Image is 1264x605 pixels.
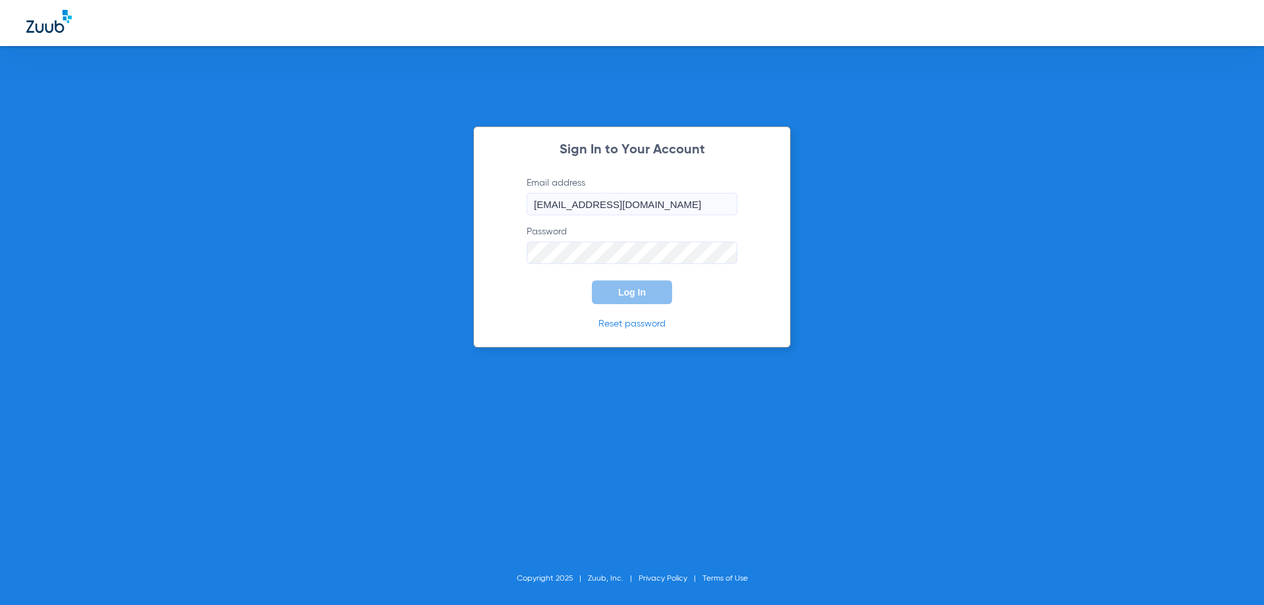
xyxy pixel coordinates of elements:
[618,287,646,298] span: Log In
[527,225,737,264] label: Password
[527,193,737,215] input: Email address
[588,572,639,585] li: Zuub, Inc.
[1198,542,1264,605] iframe: Chat Widget
[702,575,748,583] a: Terms of Use
[26,10,72,33] img: Zuub Logo
[527,176,737,215] label: Email address
[592,280,672,304] button: Log In
[507,144,757,157] h2: Sign In to Your Account
[527,242,737,264] input: Password
[598,319,666,329] a: Reset password
[517,572,588,585] li: Copyright 2025
[639,575,687,583] a: Privacy Policy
